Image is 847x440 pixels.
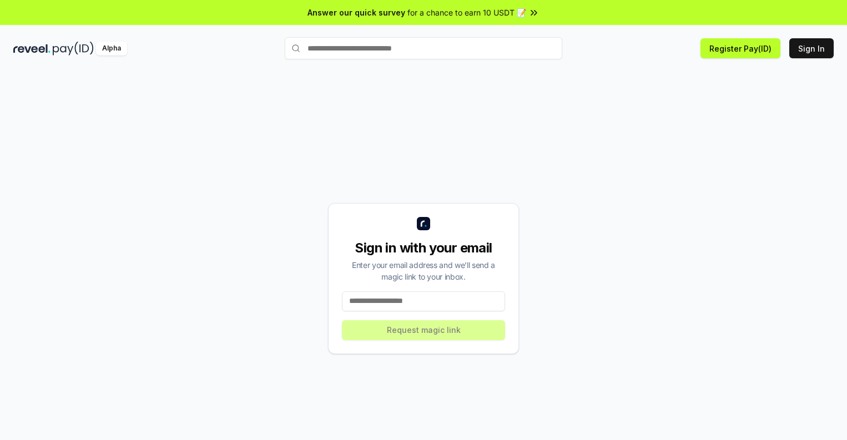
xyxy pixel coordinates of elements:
button: Register Pay(ID) [700,38,780,58]
div: Sign in with your email [342,239,505,257]
div: Enter your email address and we’ll send a magic link to your inbox. [342,259,505,282]
img: reveel_dark [13,42,51,55]
span: Answer our quick survey [307,7,405,18]
div: Alpha [96,42,127,55]
img: logo_small [417,217,430,230]
span: for a chance to earn 10 USDT 📝 [407,7,526,18]
button: Sign In [789,38,834,58]
img: pay_id [53,42,94,55]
